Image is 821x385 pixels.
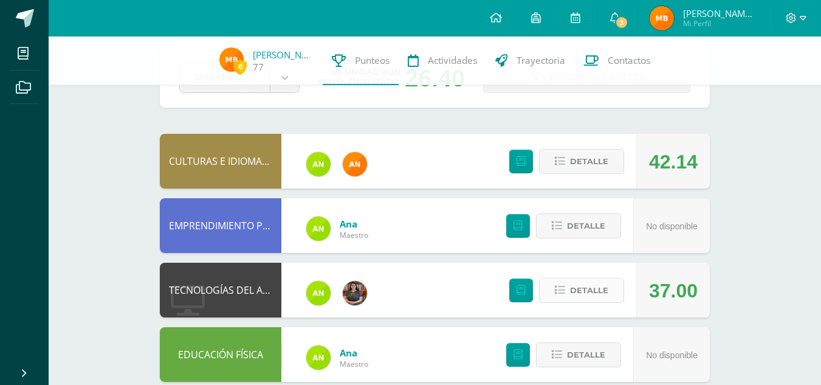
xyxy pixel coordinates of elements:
[650,6,674,30] img: 6836aa3427f9a1a50e214aa154154334.png
[306,152,331,176] img: 122d7b7bf6a5205df466ed2966025dea.png
[399,36,486,85] a: Actividades
[517,54,565,67] span: Trayectoria
[219,47,244,72] img: 6836aa3427f9a1a50e214aa154154334.png
[343,281,367,305] img: 60a759e8b02ec95d430434cf0c0a55c7.png
[574,36,659,85] a: Contactos
[539,149,624,174] button: Detalle
[536,213,621,238] button: Detalle
[343,152,367,176] img: fc6731ddebfef4a76f049f6e852e62c4.png
[306,345,331,370] img: 122d7b7bf6a5205df466ed2966025dea.png
[646,350,698,360] span: No disponible
[567,215,605,237] span: Detalle
[306,281,331,305] img: 122d7b7bf6a5205df466ed2966025dea.png
[160,198,281,253] div: EMPRENDIMIENTO PARA LA PRODUCTIVIDAD
[646,221,698,231] span: No disponible
[683,18,756,29] span: Mi Perfil
[615,16,628,29] span: 3
[340,347,368,359] a: Ana
[160,263,281,317] div: TECNOLOGÍAS DEL APRENDIZAJE Y LA COMUNICACIÓN
[486,36,574,85] a: Trayectoria
[323,36,399,85] a: Punteos
[340,218,368,230] a: Ana
[233,59,247,74] span: 0
[683,7,756,19] span: [PERSON_NAME] [PERSON_NAME]
[570,279,608,302] span: Detalle
[539,278,624,303] button: Detalle
[608,54,650,67] span: Contactos
[428,54,477,67] span: Actividades
[649,134,698,189] div: 42.14
[567,344,605,366] span: Detalle
[570,150,608,173] span: Detalle
[253,61,264,74] a: 77
[253,49,314,61] a: [PERSON_NAME]
[160,327,281,382] div: EDUCACIÓN FÍSICA
[355,54,390,67] span: Punteos
[340,230,368,240] span: Maestro
[340,359,368,369] span: Maestro
[306,217,331,241] img: 122d7b7bf6a5205df466ed2966025dea.png
[160,134,281,189] div: CULTURAS E IDIOMAS MAYAS, GARÍFUNA O XINCA
[649,263,698,318] div: 37.00
[536,342,621,367] button: Detalle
